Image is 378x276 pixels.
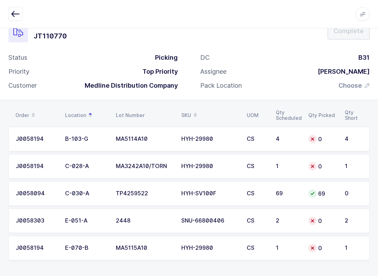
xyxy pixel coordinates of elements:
div: CS [247,136,267,142]
div: Customer [8,81,37,90]
div: 1 [345,163,362,169]
div: HYH-29980 [181,136,238,142]
div: 1 [276,163,300,169]
div: 69 [308,189,336,198]
div: Qty Scheduled [276,110,300,121]
div: 0 [308,162,336,170]
div: J0058194 [16,163,57,169]
div: Priority [8,67,29,76]
div: C-028-A [65,163,107,169]
div: UOM [247,112,267,118]
div: J0058303 [16,218,57,224]
div: HYH-29980 [181,245,238,251]
div: 4 [276,136,300,142]
div: 4 [345,136,362,142]
div: MA3242A10/TORN [116,163,173,169]
div: Status [8,53,27,62]
div: E-070-B [65,245,107,251]
div: 0 [308,217,336,225]
div: Top Priority [137,67,178,76]
div: E-051-A [65,218,107,224]
div: Lot Number [116,112,173,118]
div: HYH-29980 [181,163,238,169]
span: B31 [358,54,370,61]
div: 2448 [116,218,173,224]
div: Location [65,109,107,121]
div: 1 [276,245,300,251]
div: CS [247,190,267,197]
div: Picking [149,53,178,62]
div: 0 [308,244,336,252]
div: [PERSON_NAME] [312,67,370,76]
span: Complete [334,27,364,35]
div: J0058194 [16,245,57,251]
div: TP4259522 [116,190,173,197]
div: B-103-G [65,136,107,142]
div: CS [247,163,267,169]
div: SNU-66800406 [181,218,238,224]
button: Choose [338,81,370,90]
div: Assignee [200,67,226,76]
div: C-030-A [65,190,107,197]
div: CS [247,245,267,251]
div: Medline Distribution Company [79,81,178,90]
div: 0 [308,135,336,143]
div: SKU [181,109,238,121]
button: Complete [328,23,370,39]
div: MA5115A10 [116,245,173,251]
div: Order [15,109,57,121]
div: CS [247,218,267,224]
div: DC [200,53,210,62]
div: 1 [345,245,362,251]
div: 0 [345,190,362,197]
span: Choose [338,81,362,90]
div: MA5114A10 [116,136,173,142]
div: 2 [345,218,362,224]
div: Qty Short [345,110,363,121]
div: 2 [276,218,300,224]
div: Pack Location [200,81,242,90]
div: HYH-SV100F [181,190,238,197]
h1: JT110770 [34,30,90,42]
div: Qty Picked [308,112,336,118]
div: 69 [276,190,300,197]
div: J0058094 [16,190,57,197]
div: J0058194 [16,136,57,142]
